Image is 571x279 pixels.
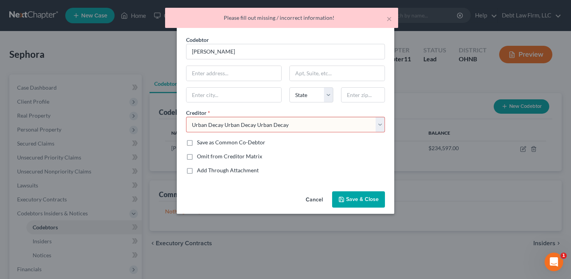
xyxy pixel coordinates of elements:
span: Creditor [186,109,207,116]
button: Save & Close [332,191,385,208]
input: Enter zip... [341,87,385,103]
button: Cancel [299,192,329,208]
iframe: Intercom live chat [545,253,563,271]
label: Add Through Attachment [197,166,259,174]
button: × [386,14,392,23]
input: Apt, Suite, etc... [290,66,385,81]
label: Save as Common Co-Debtor [197,139,265,146]
span: Save & Close [346,196,379,203]
label: Omit from Creditor Matrix [197,152,262,160]
input: Enter address... [186,66,281,81]
span: 1 [561,253,567,259]
input: Search codebtor by name... [186,44,385,59]
div: Please fill out missing / incorrect information! [171,14,392,22]
input: Enter city... [186,88,281,102]
span: Codebtor [186,36,209,43]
